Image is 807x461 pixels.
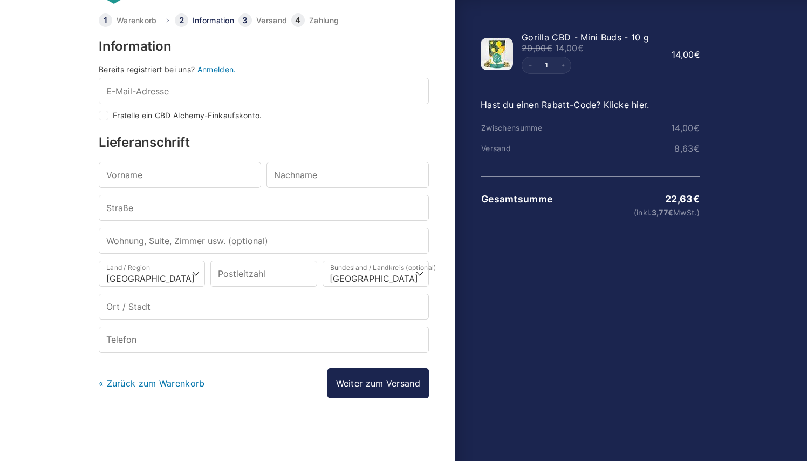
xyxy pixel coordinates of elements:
[538,62,555,69] a: Edit
[99,294,429,320] input: Ort / Stadt
[481,99,649,110] a: Hast du einen Rabatt-Code? Klicke hier.
[99,40,429,53] h3: Information
[555,43,584,53] bdi: 14,00
[256,17,287,24] a: Versand
[266,162,429,188] input: Nachname
[555,57,571,73] button: Increment
[309,17,339,24] a: Zahlung
[668,208,673,217] span: €
[481,144,554,153] th: Versand
[193,17,234,24] a: Information
[694,49,700,60] span: €
[665,193,700,205] bdi: 22,63
[99,65,195,74] span: Bereits registriert bei uns?
[210,261,317,287] input: Postleitzahl
[99,136,429,149] h3: Lieferanschrift
[578,43,584,53] span: €
[694,143,700,154] span: €
[694,123,700,133] span: €
[522,57,538,73] button: Decrement
[99,327,429,352] input: Telefon
[99,162,261,188] input: Vorname
[674,143,700,154] bdi: 8,63
[522,43,552,53] bdi: 20,00
[117,17,157,24] a: Warenkorb
[672,49,700,60] bdi: 14,00
[546,43,552,53] span: €
[481,194,554,205] th: Gesamtsumme
[197,65,236,74] a: Anmelden.
[99,228,429,254] input: Wohnung, Suite, Zimmer usw. (optional)
[522,32,649,43] span: Gorilla CBD - Mini Buds - 10 g
[481,124,554,132] th: Zwischensumme
[99,378,205,389] a: « Zurück zum Warenkorb
[327,368,429,398] a: Weiter zum Versand
[99,78,429,104] input: E-Mail-Adresse
[671,123,700,133] bdi: 14,00
[113,112,262,119] label: Erstelle ein CBD Alchemy-Einkaufskonto.
[652,208,674,217] span: 3,77
[555,209,700,216] small: (inkl. MwSt.)
[99,195,429,221] input: Straße
[693,193,700,205] span: €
